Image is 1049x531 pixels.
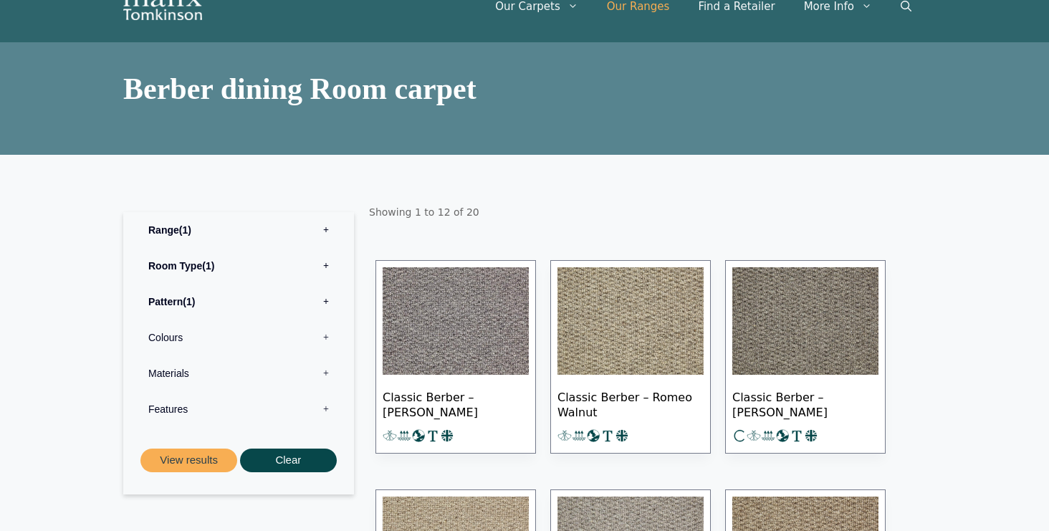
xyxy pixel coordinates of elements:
[134,320,343,355] label: Colours
[134,391,343,427] label: Features
[140,449,237,472] button: View results
[375,260,536,454] a: Classic Berber Romeo Anvil Classic Berber – [PERSON_NAME]
[179,224,191,236] span: 1
[134,212,343,248] label: Range
[240,449,337,472] button: Clear
[134,355,343,391] label: Materials
[123,72,926,105] h1: carpet
[383,378,529,429] span: Classic Berber – [PERSON_NAME]
[202,260,214,272] span: 1
[725,260,886,454] a: Classic Berber Romeo Slate Classic Berber – [PERSON_NAME]
[183,296,195,307] span: 1
[134,284,343,320] label: Pattern
[368,198,923,226] p: Showing 1 to 12 of 20
[557,267,704,375] img: Classic Berber Romeo Walnut
[732,378,878,429] span: Classic Berber – [PERSON_NAME]
[221,72,395,105] span: dining room
[134,248,343,284] label: Room Type
[123,72,221,105] span: berber
[383,267,529,375] img: Classic Berber Romeo Anvil
[557,378,704,429] span: Classic Berber – Romeo Walnut
[550,260,711,454] a: Classic Berber Romeo Walnut Classic Berber – Romeo Walnut
[732,267,878,375] img: Classic Berber Romeo Slate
